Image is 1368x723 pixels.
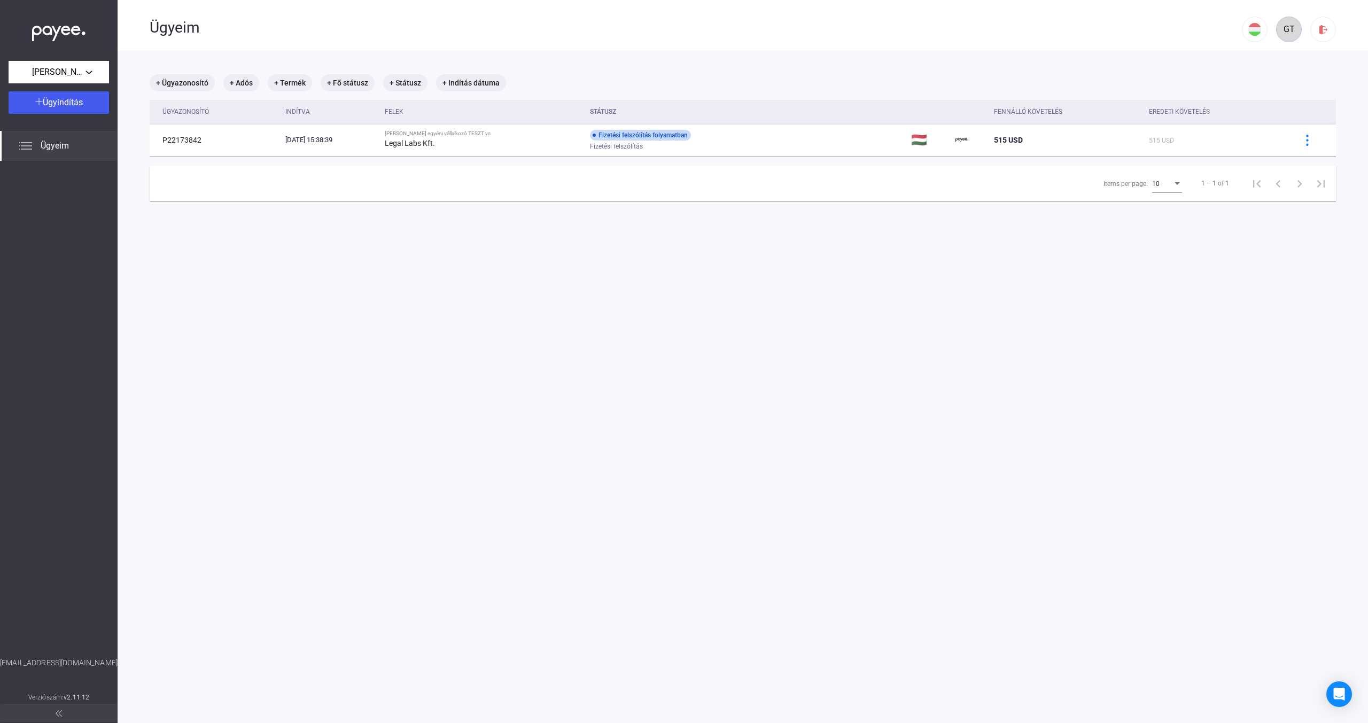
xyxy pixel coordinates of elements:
div: Ügyeim [150,19,1242,37]
div: [PERSON_NAME] egyéni vállalkozó TESZT vs [385,130,581,137]
td: P22173842 [150,124,281,156]
mat-chip: + Termék [268,74,312,91]
mat-chip: + Adós [223,74,259,91]
div: Ügyazonosító [162,105,209,118]
button: HU [1242,17,1268,42]
button: Previous page [1268,173,1289,194]
img: more-blue [1302,135,1313,146]
th: Státusz [586,100,907,124]
mat-chip: + Ügyazonosító [150,74,215,91]
mat-chip: + Státusz [383,74,428,91]
img: plus-white.svg [35,98,43,105]
div: Ügyazonosító [162,105,277,118]
strong: v2.11.12 [64,694,89,701]
mat-chip: + Fő státusz [321,74,375,91]
div: Open Intercom Messenger [1326,681,1352,707]
span: Ügyeim [41,139,69,152]
div: Felek [385,105,403,118]
span: Ügyindítás [43,97,83,107]
div: Items per page: [1103,177,1148,190]
span: [PERSON_NAME] egyéni vállalkozó TESZT [32,66,85,79]
div: Fennálló követelés [994,105,1062,118]
button: [PERSON_NAME] egyéni vállalkozó TESZT [9,61,109,83]
img: arrow-double-left-grey.svg [56,710,62,717]
span: 10 [1152,180,1160,188]
div: Fennálló követelés [994,105,1141,118]
img: list.svg [19,139,32,152]
td: 🇭🇺 [907,124,951,156]
button: logout-red [1310,17,1336,42]
img: logout-red [1318,24,1329,35]
div: Eredeti követelés [1149,105,1210,118]
div: Felek [385,105,581,118]
button: GT [1276,17,1302,42]
div: Indítva [285,105,310,118]
mat-select: Items per page: [1152,177,1182,190]
img: white-payee-white-dot.svg [32,20,85,42]
div: Eredeti követelés [1149,105,1282,118]
strong: Legal Labs Kft. [385,139,435,147]
mat-chip: + Indítás dátuma [436,74,506,91]
div: 1 – 1 of 1 [1201,177,1229,190]
span: 515 USD [1149,137,1174,144]
div: [DATE] 15:38:39 [285,135,377,145]
span: Fizetési felszólítás [590,140,643,153]
img: payee-logo [955,134,968,146]
button: Next page [1289,173,1310,194]
button: Last page [1310,173,1332,194]
div: Indítva [285,105,377,118]
div: GT [1280,23,1298,36]
button: First page [1246,173,1268,194]
button: Ügyindítás [9,91,109,114]
div: Fizetési felszólítás folyamatban [590,130,691,141]
button: more-blue [1296,129,1318,151]
img: HU [1248,23,1261,36]
span: 515 USD [994,136,1023,144]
